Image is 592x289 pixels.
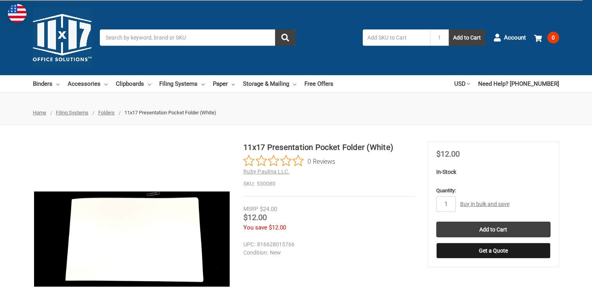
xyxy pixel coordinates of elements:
a: Accessories [68,75,108,92]
dd: New [243,249,411,257]
a: Storage & Mailing [243,75,296,92]
a: Home [33,110,46,116]
dt: Condition: [243,249,268,257]
span: 11x17 Presentation Pocket Folder (White) [124,110,216,116]
dt: SKU: [243,180,255,188]
span: 0 Reviews [308,155,335,167]
input: Search by keyword, brand or SKU [100,29,295,46]
label: Quantity: [436,187,551,195]
a: Clipboards [116,75,151,92]
img: duty and tax information for United States [8,4,27,23]
dd: 530080 [243,180,415,188]
dt: UPC: [243,240,255,249]
a: Free Offers [304,75,333,92]
a: Binders [33,75,59,92]
span: $12.00 [436,149,460,159]
dd: 816628015766 [243,240,411,249]
button: Rated 0 out of 5 stars from 0 reviews. Jump to reviews. [243,155,335,167]
button: Add to Cart [449,29,485,46]
iframe: Google Customer Reviews [527,268,592,289]
span: Account [504,33,526,42]
a: Buy in bulk and save [460,201,509,207]
span: $12.00 [269,224,286,231]
div: MSRP [243,205,258,213]
input: Add SKU to Cart [363,29,430,46]
img: 11x17 Presentation Pocket Folder (White) [34,191,230,287]
a: Need Help? [PHONE_NUMBER] [478,75,559,92]
a: Filing Systems [159,75,205,92]
a: USD [454,75,470,92]
a: Ruby Paulina LLC. [243,168,290,175]
a: Folders [98,110,115,116]
span: You save [243,224,267,231]
span: $12.00 [243,213,267,222]
span: $24.00 [260,206,277,213]
img: 11x17.com [33,8,92,67]
button: Get a Quote [436,243,551,258]
input: Add to Cart [436,222,551,237]
a: Account [493,27,526,48]
a: 0 [534,27,559,48]
p: In-Stock [436,168,551,176]
h1: 11x17 Presentation Pocket Folder (White) [243,141,415,153]
a: Paper [213,75,235,92]
a: Filing Systems [56,110,88,116]
span: 0 [547,32,559,43]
